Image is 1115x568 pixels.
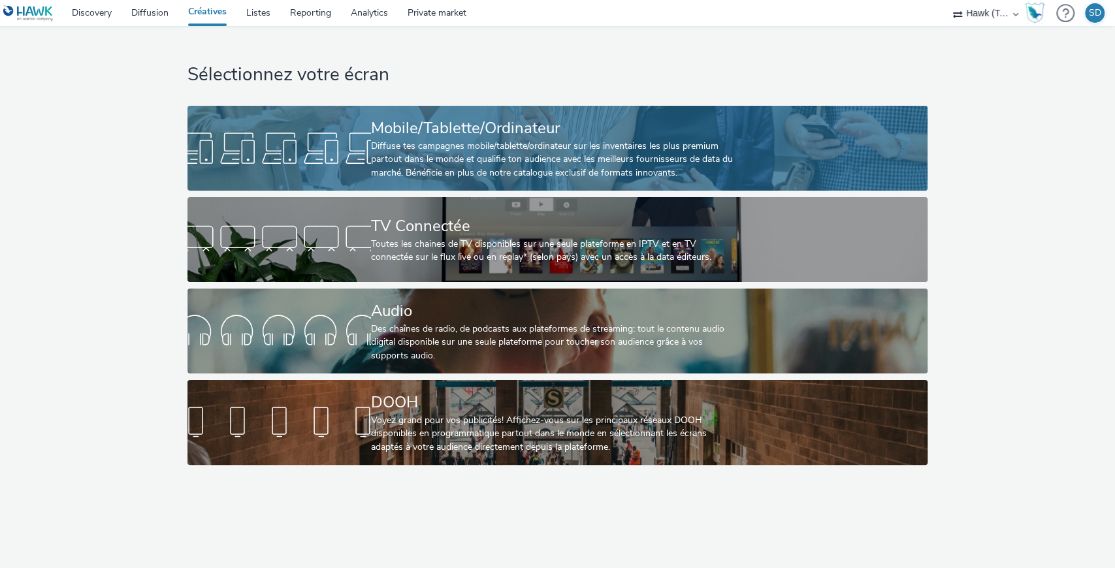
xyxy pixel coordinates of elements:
[371,238,739,264] div: Toutes les chaines de TV disponibles sur une seule plateforme en IPTV et en TV connectée sur le f...
[1025,3,1044,24] img: Hawk Academy
[371,117,739,140] div: Mobile/Tablette/Ordinateur
[1089,3,1101,23] div: SD
[1025,3,1050,24] a: Hawk Academy
[187,289,928,373] a: AudioDes chaînes de radio, de podcasts aux plateformes de streaming: tout le contenu audio digita...
[371,391,739,414] div: DOOH
[371,300,739,323] div: Audio
[371,215,739,238] div: TV Connectée
[187,106,928,191] a: Mobile/Tablette/OrdinateurDiffuse tes campagnes mobile/tablette/ordinateur sur les inventaires le...
[371,140,739,180] div: Diffuse tes campagnes mobile/tablette/ordinateur sur les inventaires les plus premium partout dan...
[371,323,739,362] div: Des chaînes de radio, de podcasts aux plateformes de streaming: tout le contenu audio digital dis...
[187,63,928,87] h1: Sélectionnez votre écran
[187,197,928,282] a: TV ConnectéeToutes les chaines de TV disponibles sur une seule plateforme en IPTV et en TV connec...
[187,380,928,465] a: DOOHVoyez grand pour vos publicités! Affichez-vous sur les principaux réseaux DOOH disponibles en...
[371,414,739,454] div: Voyez grand pour vos publicités! Affichez-vous sur les principaux réseaux DOOH disponibles en pro...
[3,5,54,22] img: undefined Logo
